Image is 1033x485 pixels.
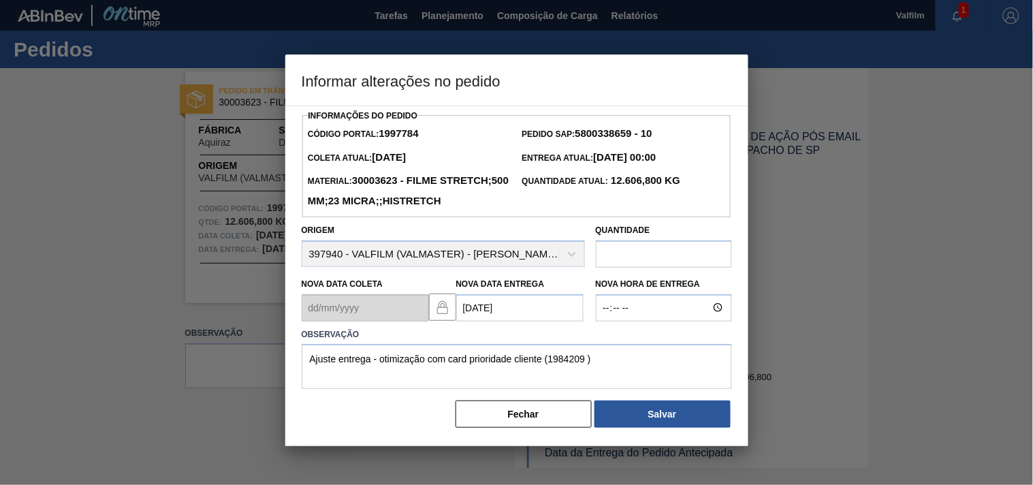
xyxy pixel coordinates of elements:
input: dd/mm/yyyy [456,294,584,322]
label: Quantidade [596,225,650,235]
label: Informações do Pedido [308,111,418,121]
span: Código Portal: [308,129,419,139]
span: Quantidade Atual: [522,176,681,186]
span: Coleta Atual: [308,153,406,163]
textarea: Ajuste entrega - otimização com card prioridade cliente (1984209 ) [302,344,732,389]
strong: [DATE] [372,151,407,163]
input: dd/mm/yyyy [302,294,429,322]
label: Observação [302,325,732,345]
label: Nova Hora de Entrega [596,275,732,294]
span: Pedido SAP: [522,129,652,139]
strong: [DATE] 00:00 [593,151,656,163]
strong: 30003623 - FILME STRETCH;500 MM;23 MICRA;;HISTRETCH [308,174,509,206]
button: Fechar [456,401,592,428]
label: Nova Data Entrega [456,279,545,289]
button: Salvar [594,401,731,428]
label: Nova Data Coleta [302,279,383,289]
span: Material: [308,176,509,206]
strong: 1997784 [379,127,418,139]
strong: 12.606,800 KG [608,174,680,186]
button: locked [429,294,456,321]
span: Entrega Atual: [522,153,656,163]
label: Origem [302,225,335,235]
strong: 5800338659 - 10 [575,127,652,139]
img: locked [434,299,451,315]
h3: Informar alterações no pedido [285,54,748,106]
